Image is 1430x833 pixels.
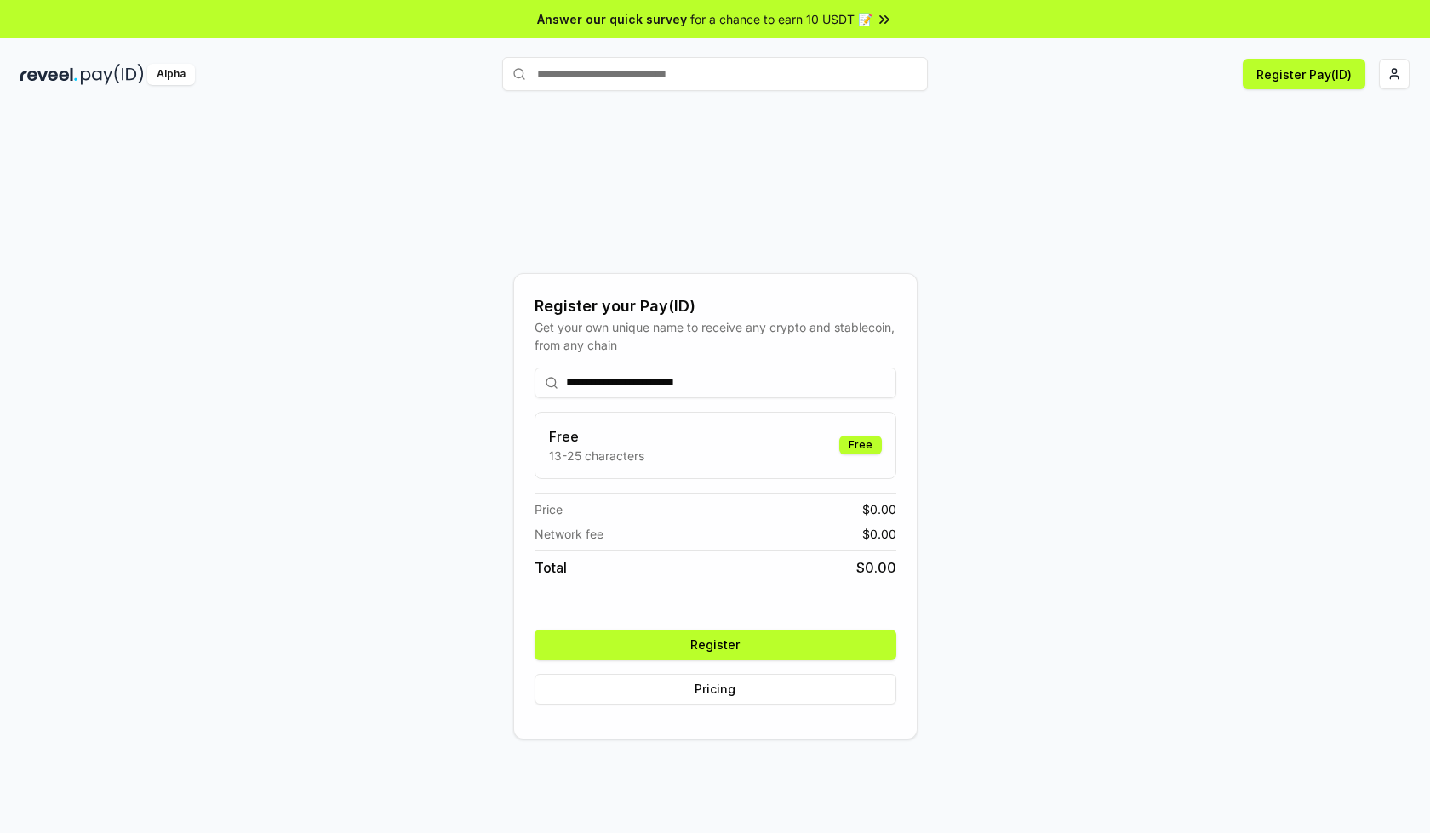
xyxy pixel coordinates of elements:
div: Free [839,436,882,454]
span: $ 0.00 [862,525,896,543]
div: Register your Pay(ID) [535,294,896,318]
button: Register Pay(ID) [1243,59,1365,89]
p: 13-25 characters [549,447,644,465]
span: Price [535,500,563,518]
button: Pricing [535,674,896,705]
img: reveel_dark [20,64,77,85]
span: Network fee [535,525,603,543]
h3: Free [549,426,644,447]
div: Alpha [147,64,195,85]
span: $ 0.00 [856,557,896,578]
span: Answer our quick survey [537,10,687,28]
span: for a chance to earn 10 USDT 📝 [690,10,872,28]
span: $ 0.00 [862,500,896,518]
span: Total [535,557,567,578]
button: Register [535,630,896,660]
img: pay_id [81,64,144,85]
div: Get your own unique name to receive any crypto and stablecoin, from any chain [535,318,896,354]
